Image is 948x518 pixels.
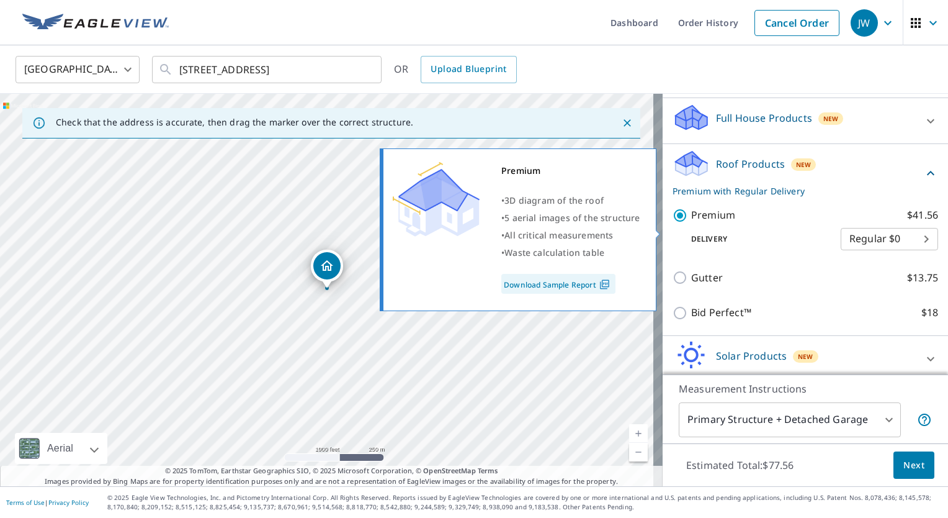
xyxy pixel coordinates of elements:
[501,209,640,227] div: •
[691,270,723,286] p: Gutter
[48,498,89,507] a: Privacy Policy
[673,103,938,139] div: Full House ProductsNew
[691,207,735,223] p: Premium
[6,498,45,507] a: Terms of Use
[56,117,413,128] p: Check that the address is accurate, then drag the marker over the correct structure.
[16,52,140,87] div: [GEOGRAPHIC_DATA]
[907,270,938,286] p: $13.75
[673,184,923,198] p: Premium with Regular Delivery
[501,274,615,294] a: Download Sample Report
[22,14,169,32] img: EV Logo
[596,279,613,290] img: Pdf Icon
[165,466,498,476] span: © 2025 TomTom, Earthstar Geographics SIO, © 2025 Microsoft Corporation, ©
[619,115,635,131] button: Close
[673,341,938,376] div: Solar ProductsNew
[504,212,640,224] span: 5 aerial images of the structure
[841,222,938,257] div: Regular $0
[504,229,613,241] span: All critical measurements
[393,162,480,237] img: Premium
[43,433,77,464] div: Aerial
[676,452,803,479] p: Estimated Total: $77.56
[851,9,878,37] div: JW
[673,234,841,245] p: Delivery
[629,424,648,443] a: Current Level 15, Zoom In
[903,458,924,473] span: Next
[394,56,517,83] div: OR
[501,162,640,179] div: Premium
[107,493,942,512] p: © 2025 Eagle View Technologies, Inc. and Pictometry International Corp. All Rights Reserved. Repo...
[504,247,604,258] span: Waste calculation table
[311,250,343,288] div: Dropped pin, building 1, Residential property, 610 Marquette Ave South Milwaukee, WI 53172
[893,452,934,479] button: Next
[431,61,506,77] span: Upload Blueprint
[504,194,604,206] span: 3D diagram of the roof
[691,305,751,320] p: Bid Perfect™
[754,10,839,36] a: Cancel Order
[478,466,498,475] a: Terms
[501,227,640,244] div: •
[673,149,938,198] div: Roof ProductsNewPremium with Regular Delivery
[921,305,938,320] p: $18
[179,52,356,87] input: Search by address or latitude-longitude
[716,157,785,171] p: Roof Products
[421,56,516,83] a: Upload Blueprint
[917,412,932,427] span: Your report will include the primary structure and a detached garage if one exists.
[679,402,901,437] div: Primary Structure + Detached Garage
[501,192,640,209] div: •
[798,352,813,361] span: New
[716,111,812,125] p: Full House Products
[716,348,787,363] p: Solar Products
[823,114,839,124] span: New
[796,160,812,170] span: New
[15,433,107,464] div: Aerial
[907,207,938,223] p: $41.56
[629,443,648,461] a: Current Level 15, Zoom Out
[679,381,932,396] p: Measurement Instructions
[6,499,89,506] p: |
[423,466,475,475] a: OpenStreetMap
[501,244,640,261] div: •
